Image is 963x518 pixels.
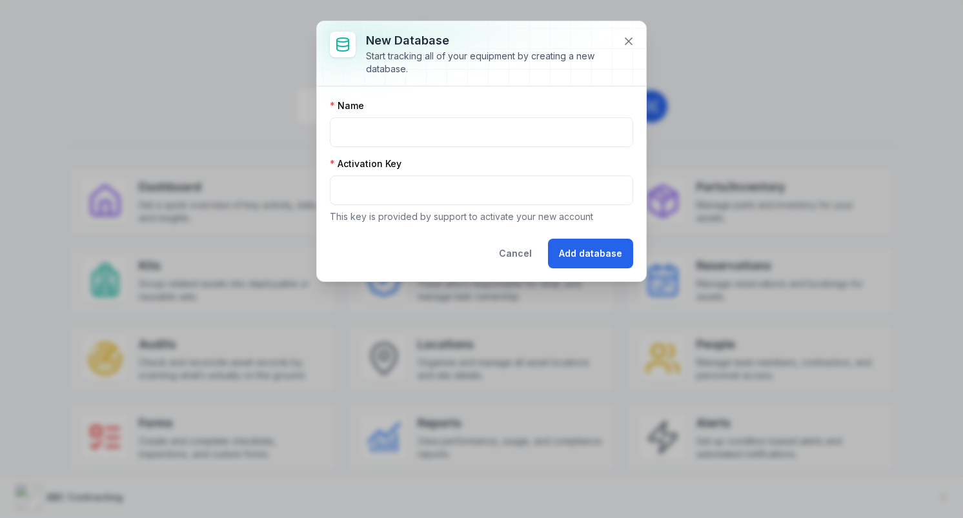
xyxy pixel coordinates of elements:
[548,239,633,268] button: Add database
[330,99,364,112] label: Name
[330,157,401,170] label: Activation Key
[330,210,633,223] p: This key is provided by support to activate your new account
[488,239,543,268] button: Cancel
[366,32,613,50] h3: New database
[366,50,613,75] div: Start tracking all of your equipment by creating a new database.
